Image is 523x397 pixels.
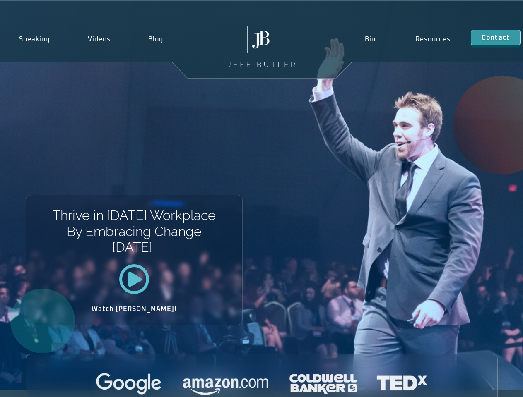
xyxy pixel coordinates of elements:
a: Videos [69,30,130,49]
nav: Menu [345,30,470,49]
a: Blog [129,30,182,49]
h2: Watch [PERSON_NAME]! [55,306,213,312]
span: Contact [482,34,510,41]
a: Contact [471,30,521,45]
a: Resources [395,30,471,49]
a: Bio [345,30,395,49]
h1: Thrive in [DATE] Workplace By Embracing Change [DATE]! [52,208,216,255]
